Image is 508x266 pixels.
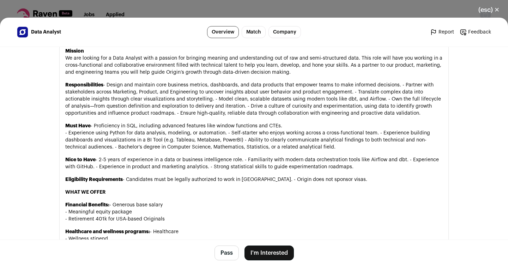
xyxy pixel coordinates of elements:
[65,177,123,182] strong: Eligibility Requirements
[207,26,239,38] a: Overview
[430,29,454,36] a: Report
[65,49,84,54] strong: Mission
[268,26,301,38] a: Company
[65,202,109,207] strong: Financial Benefits:
[65,176,443,183] p: - Candidates must be legally authorized to work in [GEOGRAPHIC_DATA]. - Origin does not sponsor v...
[65,229,150,234] strong: Healthcare and wellness programs:
[242,26,266,38] a: Match
[65,228,443,264] p: - Healthcare - Wellness stipend - Mental wellness program - Unlimited access to financial plannin...
[65,122,443,151] p: - Proficiency in SQL, including advanced features like window functions and CTEs. - Experience us...
[470,2,508,18] button: Close modal
[214,246,239,260] button: Pass
[65,48,443,76] p: We are looking for a Data Analyst with a passion for bringing meaning and understanding out of ra...
[65,123,91,128] strong: Must Have
[65,156,443,170] p: - 2-5 years of experience in a data or business intelligence role. - Familiarity with modern data...
[65,81,443,117] p: - Design and maintain core business metrics, dashboards, and data products that empower teams to ...
[65,201,443,223] p: - Generous base salary - Meaningful equity package - Retirement 401k for USA-based Originals
[244,246,294,260] button: I'm Interested
[460,29,491,36] a: Feedback
[65,189,443,196] h3: WHAT WE OFFER
[65,157,96,162] strong: Nice to Have
[31,29,61,36] span: Data Analyst
[17,27,28,37] img: 126f9121e3fc471f5eeb0918edb9188d503719e551cd52579c52b6141b35ac33
[65,83,103,87] strong: Responsibilities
